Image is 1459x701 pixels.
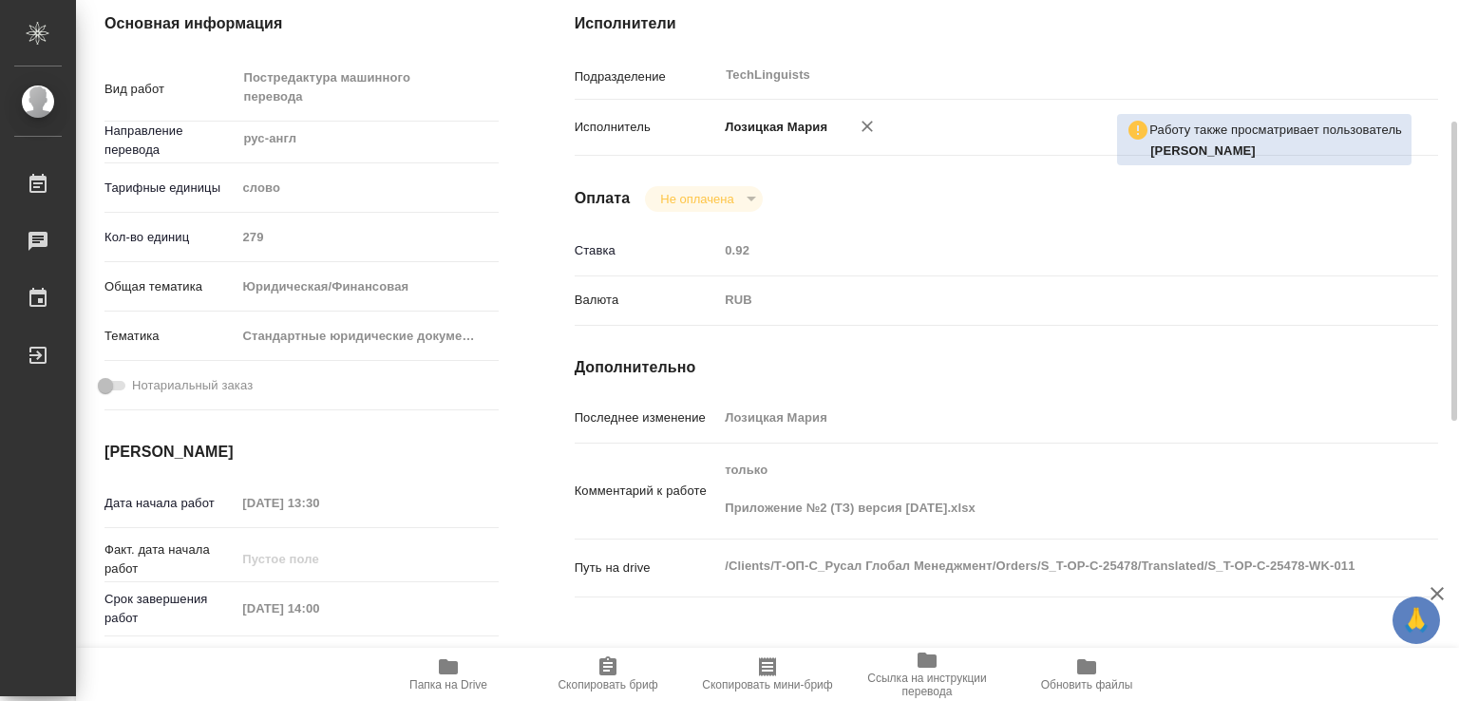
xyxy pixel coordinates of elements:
textarea: только Приложение №2 (ТЗ) версия [DATE].xlsx [718,454,1366,524]
button: Скопировать мини-бриф [688,648,847,701]
p: Срок завершения работ [104,590,236,628]
p: Подразделение [575,67,719,86]
input: Пустое поле [236,223,499,251]
span: Скопировать мини-бриф [702,678,832,692]
input: Пустое поле [718,237,1366,264]
button: Папка на Drive [369,648,528,701]
button: Ссылка на инструкции перевода [847,648,1007,701]
p: Кол-во единиц [104,228,236,247]
span: 🙏 [1400,600,1432,640]
button: 🙏 [1393,597,1440,644]
div: слово [236,172,499,204]
p: Валюта [575,291,719,310]
p: Комментарий к работе [575,482,719,501]
p: Работу также просматривает пользователь [1149,121,1402,140]
span: Папка на Drive [409,678,487,692]
p: Факт. дата начала работ [104,540,236,578]
span: Скопировать бриф [558,678,657,692]
textarea: /Clients/Т-ОП-С_Русал Глобал Менеджмент/Orders/S_T-OP-C-25478/Translated/S_T-OP-C-25478-WK-011 [718,550,1366,582]
h4: [PERSON_NAME] [104,441,499,464]
span: Ссылка на инструкции перевода [859,672,995,698]
p: Пластинина Анастасия [1150,142,1402,161]
p: Вид работ [104,80,236,99]
p: Исполнитель [575,118,719,137]
button: Скопировать бриф [528,648,688,701]
p: Тарифные единицы [104,179,236,198]
input: Пустое поле [236,489,402,517]
button: Удалить исполнителя [846,105,888,147]
p: Общая тематика [104,277,236,296]
h4: Оплата [575,187,631,210]
p: Дата начала работ [104,494,236,513]
div: Юридическая/Финансовая [236,271,499,303]
span: Нотариальный заказ [132,376,253,395]
h4: Дополнительно [575,356,1438,379]
p: Последнее изменение [575,408,719,427]
p: Путь на drive [575,559,719,578]
div: Не оплачена [645,186,762,212]
p: Направление перевода [104,122,236,160]
p: Тематика [104,327,236,346]
h4: Исполнители [575,12,1438,35]
input: Пустое поле [718,404,1366,431]
p: Ставка [575,241,719,260]
button: Обновить файлы [1007,648,1166,701]
b: [PERSON_NAME] [1150,143,1256,158]
div: Стандартные юридические документы, договоры, уставы [236,320,499,352]
div: RUB [718,284,1366,316]
input: Пустое поле [236,595,402,622]
button: Не оплачена [654,191,739,207]
input: Пустое поле [236,545,402,573]
h4: Основная информация [104,12,499,35]
span: Обновить файлы [1041,678,1133,692]
p: Лозицкая Мария [718,118,827,137]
